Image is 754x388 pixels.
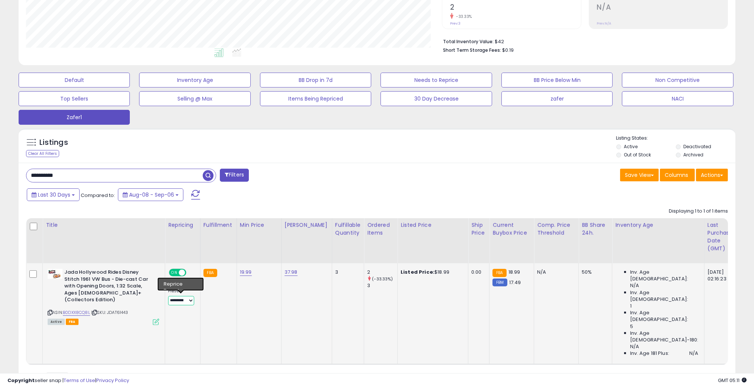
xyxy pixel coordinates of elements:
[582,221,609,237] div: BB Share 24h.
[48,269,62,279] img: 41PP9bmw8YL._SL40_.jpg
[240,268,252,276] a: 19.99
[683,143,711,150] label: Deactivated
[471,221,486,237] div: Ship Price
[597,3,728,13] h2: N/A
[168,289,195,305] div: Preset:
[27,188,80,201] button: Last 30 Days
[7,377,35,384] strong: Copyright
[66,319,78,325] span: FBA
[537,269,573,276] div: N/A
[660,169,695,181] button: Columns
[443,47,501,53] b: Short Term Storage Fees:
[622,91,733,106] button: NACI
[665,171,688,179] span: Columns
[46,221,162,229] div: Title
[630,343,639,350] span: N/A
[597,21,612,26] small: Prev: N/A
[139,73,250,88] button: Inventory Age
[620,169,659,181] button: Save View
[168,221,197,229] div: Repricing
[285,221,329,229] div: [PERSON_NAME]
[624,143,638,150] label: Active
[630,282,639,289] span: N/A
[240,221,278,229] div: Min Price
[718,377,747,384] span: 2025-10-8 05:11 GMT
[260,73,371,88] button: BB Drop in 7d
[168,280,195,287] div: Win BuyBox
[683,152,703,158] label: Archived
[501,73,613,88] button: BB Price Below Min
[630,309,698,323] span: Inv. Age [DEMOGRAPHIC_DATA]:
[471,269,484,276] div: 0.00
[708,221,735,252] div: Last Purchase Date (GMT)
[501,91,613,106] button: zafer
[19,91,130,106] button: Top Sellers
[19,73,130,88] button: Default
[372,276,393,282] small: (-33.33%)
[630,330,698,343] span: Inv. Age [DEMOGRAPHIC_DATA]-180:
[48,269,159,324] div: ASIN:
[509,279,521,286] span: 17.49
[203,221,234,229] div: Fulfillment
[81,192,115,199] span: Compared to:
[630,323,633,330] span: 5
[537,221,575,237] div: Comp. Price Threshold
[689,350,698,357] span: N/A
[185,270,197,276] span: OFF
[443,36,722,45] li: $42
[7,377,129,384] div: seller snap | |
[118,188,183,201] button: Aug-08 - Sep-06
[492,279,507,286] small: FBM
[401,268,434,276] b: Listed Price:
[139,91,250,106] button: Selling @ Max
[381,73,492,88] button: Needs to Reprice
[220,169,249,182] button: Filters
[450,21,461,26] small: Prev: 3
[669,208,728,215] div: Displaying 1 to 1 of 1 items
[64,377,95,384] a: Terms of Use
[401,221,465,229] div: Listed Price
[19,110,130,125] button: Zafer1
[48,319,65,325] span: All listings currently available for purchase on Amazon
[367,282,397,289] div: 3
[39,137,68,148] h5: Listings
[335,221,361,237] div: Fulfillable Quantity
[453,14,472,19] small: -33.33%
[367,221,394,237] div: Ordered Items
[285,268,298,276] a: 37.98
[624,152,651,158] label: Out of Stock
[502,47,514,54] span: $0.19
[450,3,581,13] h2: 2
[622,73,733,88] button: Non Competitive
[616,135,735,142] p: Listing States:
[91,309,128,315] span: | SKU: JDAT61443
[63,309,90,316] a: B0DXX8CQ8L
[630,289,698,303] span: Inv. Age [DEMOGRAPHIC_DATA]:
[630,350,669,357] span: Inv. Age 181 Plus:
[630,303,632,309] span: 1
[492,269,506,277] small: FBA
[260,91,371,106] button: Items Being Repriced
[26,150,59,157] div: Clear All Filters
[129,191,174,198] span: Aug-08 - Sep-06
[708,269,732,282] div: [DATE] 02:16:23
[492,221,531,237] div: Current Buybox Price
[203,269,217,277] small: FBA
[401,269,462,276] div: $18.99
[696,169,728,181] button: Actions
[170,270,179,276] span: ON
[96,377,129,384] a: Privacy Policy
[508,268,520,276] span: 18.99
[630,269,698,282] span: Inv. Age [DEMOGRAPHIC_DATA]:
[615,221,701,229] div: Inventory Age
[381,91,492,106] button: 30 Day Decrease
[582,269,606,276] div: 50%
[64,269,155,305] b: Jada Hollywood Rides Disney Stitch 1961 VW Bus - Die-cast Car with Opening Doors, 1:32 Scale, Age...
[38,191,70,198] span: Last 30 Days
[443,38,494,45] b: Total Inventory Value:
[335,269,358,276] div: 3
[367,269,397,276] div: 2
